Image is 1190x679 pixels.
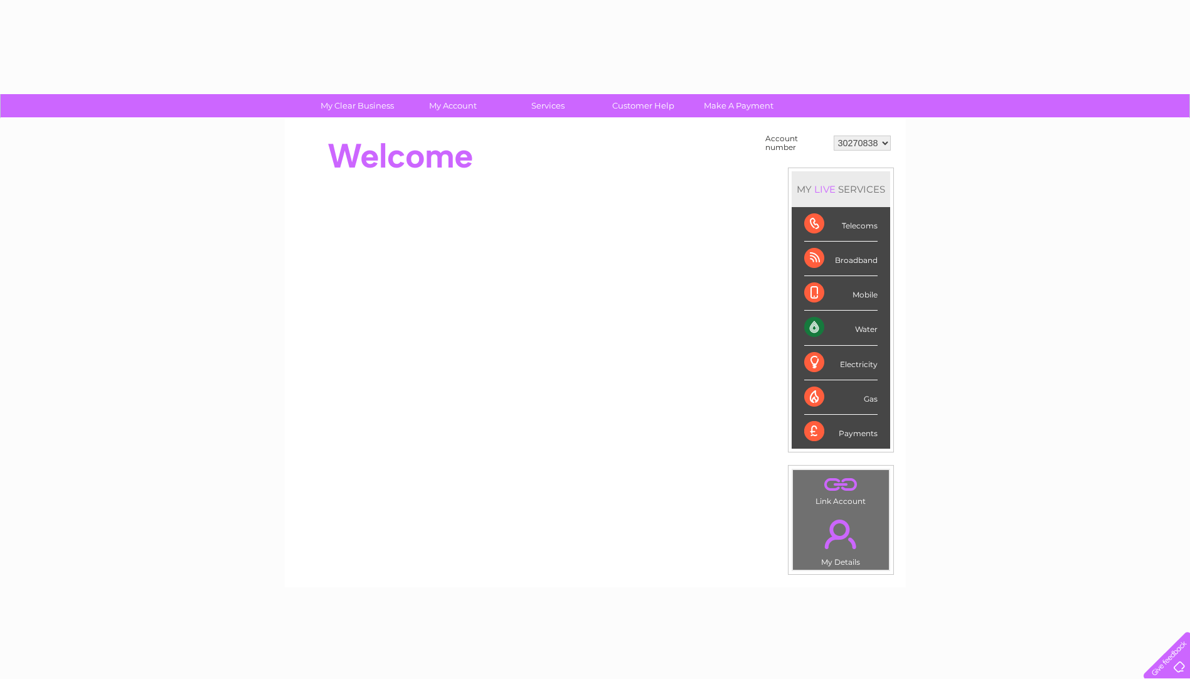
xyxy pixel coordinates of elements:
[792,509,890,570] td: My Details
[762,131,831,155] td: Account number
[804,415,878,449] div: Payments
[496,94,600,117] a: Services
[812,183,838,195] div: LIVE
[792,469,890,509] td: Link Account
[792,171,890,207] div: MY SERVICES
[804,242,878,276] div: Broadband
[305,94,409,117] a: My Clear Business
[804,346,878,380] div: Electricity
[592,94,695,117] a: Customer Help
[796,473,886,495] a: .
[804,380,878,415] div: Gas
[687,94,790,117] a: Make A Payment
[804,311,878,345] div: Water
[796,512,886,556] a: .
[804,207,878,242] div: Telecoms
[401,94,504,117] a: My Account
[804,276,878,311] div: Mobile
